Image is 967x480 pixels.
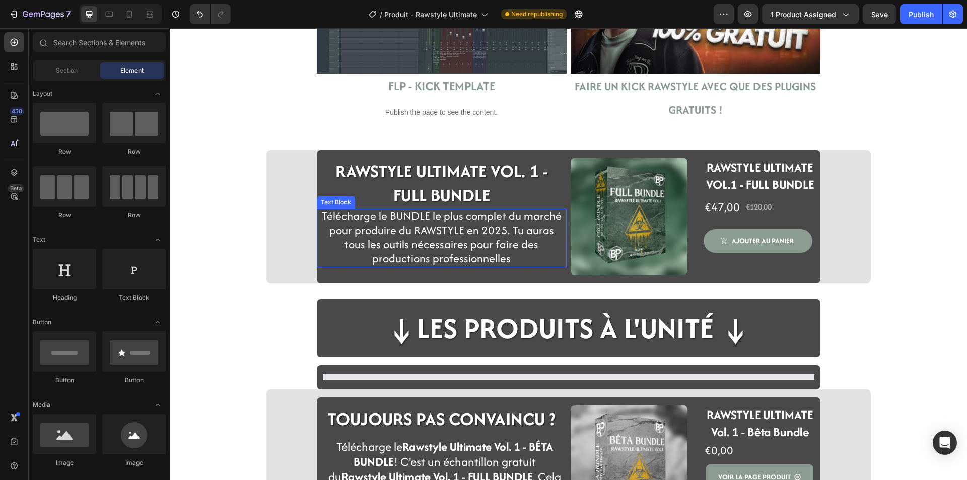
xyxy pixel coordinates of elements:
[548,442,621,456] div: VOIR LA PAGE PRODUIT
[33,89,52,98] span: Layout
[216,279,582,321] h2: ↓LES PRODUITS à L'UNITé ↓
[536,130,644,165] strong: RAWSTYLE ULTIMATE VOL.1 - FULL BUNDLE
[150,232,166,248] span: Toggle open
[102,458,166,467] div: Image
[33,32,166,52] input: Search Sections & Elements
[152,179,392,238] span: Télécharge le BUNDLE le plus complet du marché pour produire du RAWSTYLE en 2025. Tu auras tous l...
[33,400,50,409] span: Media
[575,173,603,185] div: €120,00
[56,66,78,75] span: Section
[534,414,565,431] div: €0,00
[102,293,166,302] div: Text Block
[933,431,957,455] div: Open Intercom Messenger
[900,4,942,24] button: Publish
[863,4,896,24] button: Save
[66,8,71,20] p: 7
[909,9,934,20] div: Publish
[511,10,563,19] span: Need republishing
[10,107,24,115] div: 450
[150,314,166,330] span: Toggle open
[33,235,45,244] span: Text
[219,49,325,66] strong: FLP - KICK TEMPLATE
[102,211,166,220] div: Row
[534,201,643,225] button: ajouter au panier
[762,4,859,24] button: 1 product assigned
[4,4,75,24] button: 7
[150,397,166,413] span: Toggle open
[33,376,96,385] div: Button
[562,208,624,218] div: ajouter au panier
[170,28,967,480] iframe: Design area
[33,293,96,302] div: Heading
[771,9,836,20] span: 1 product assigned
[8,184,24,192] div: Beta
[147,377,397,404] h2: TOUJOURS PAS CONVAINCU ?
[536,436,644,462] button: VOIR LA PAGE PRODUIT&nbsp;
[102,147,166,156] div: Row
[120,66,144,75] span: Element
[33,318,51,327] span: Button
[149,170,183,179] div: Text Block
[33,458,96,467] div: Image
[166,130,378,179] strong: RAWSTYLE ULTIMATE VOL. 1 - FULL BUNDLE
[380,9,382,20] span: /
[405,50,646,90] strong: FAIRE UN KICK RAWSTYLE AVEC QUE DES PLUGINS GRATUITS !
[871,10,888,19] span: Save
[384,9,477,20] span: Produit - Rawstyle Ultimate
[534,377,647,414] h1: RAWSTYLE ULTIMATE Vol. 1 - Bêta Bundle
[534,170,571,188] div: €47,00
[172,440,363,457] strong: Rawstyle Ultimate Vol. 1 - FULL BUNDLE
[147,79,397,90] p: Publish the page to see the content.
[150,86,166,102] span: Toggle open
[184,410,383,442] strong: Rawstyle Ultimate Vol. 1 - BÊTA BUNDLE
[190,4,231,24] div: Undo/Redo
[33,147,96,156] div: Row
[33,211,96,220] div: Row
[102,376,166,385] div: Button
